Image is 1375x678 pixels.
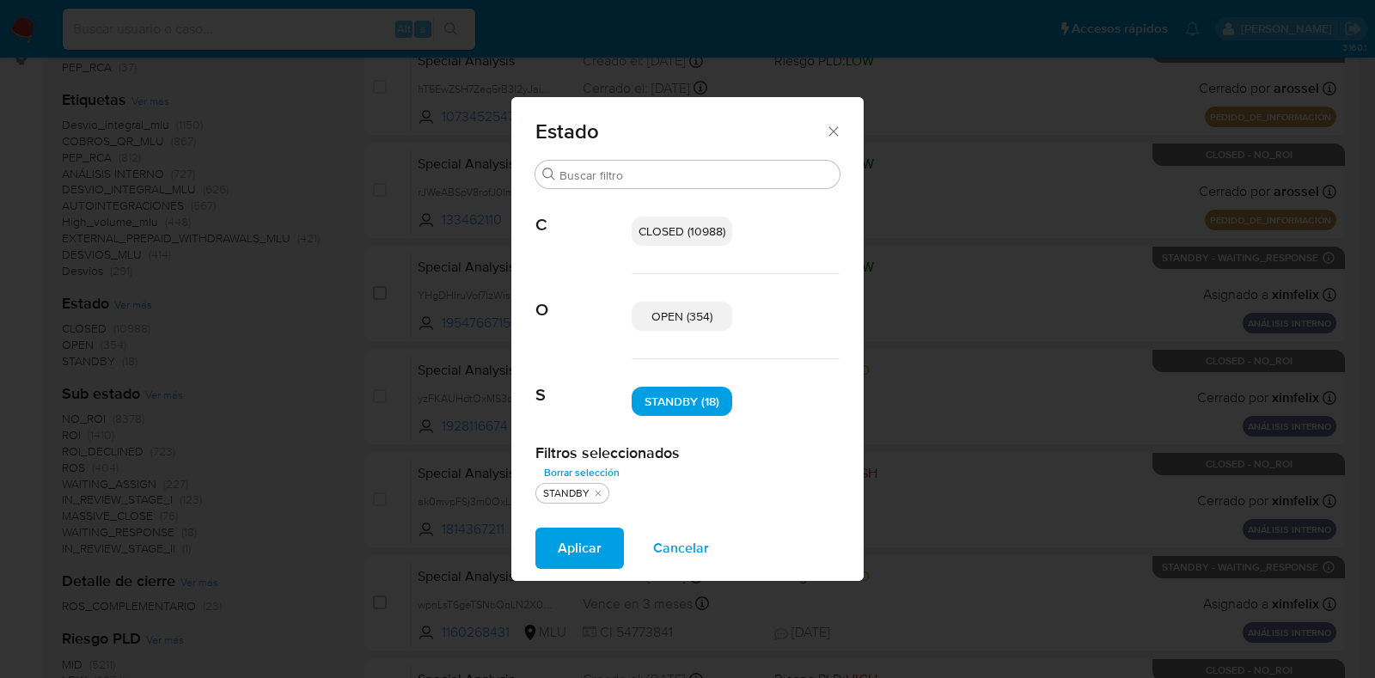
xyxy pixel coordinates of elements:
span: O [535,274,632,321]
span: OPEN (354) [651,308,712,325]
button: Borrar selección [535,462,628,483]
span: CLOSED (10988) [639,223,725,240]
input: Buscar filtro [559,168,833,183]
button: Cancelar [631,528,731,569]
span: C [535,189,632,235]
span: Aplicar [558,529,602,567]
div: STANDBY (18) [632,387,732,416]
button: Cerrar [825,123,840,138]
span: Borrar selección [544,464,620,481]
span: S [535,359,632,406]
span: STANDBY (18) [645,393,719,410]
button: quitar STANDBY [591,486,605,500]
h2: Filtros seleccionados [535,443,840,462]
button: Buscar [542,168,556,181]
span: Cancelar [653,529,709,567]
div: STANDBY [540,486,593,501]
div: OPEN (354) [632,302,732,331]
button: Aplicar [535,528,624,569]
div: CLOSED (10988) [632,217,732,246]
span: Estado [535,121,825,142]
